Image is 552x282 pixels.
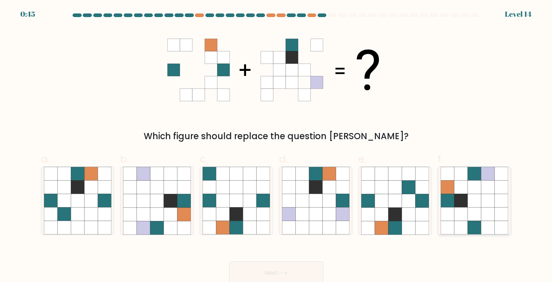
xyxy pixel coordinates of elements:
div: 0:45 [20,9,35,20]
span: c. [200,152,208,166]
div: Level 14 [505,9,532,20]
span: f. [438,152,443,166]
span: e. [358,152,366,166]
div: Which figure should replace the question [PERSON_NAME]? [45,130,507,143]
span: b. [120,152,129,166]
span: d. [279,152,287,166]
span: a. [41,152,50,166]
